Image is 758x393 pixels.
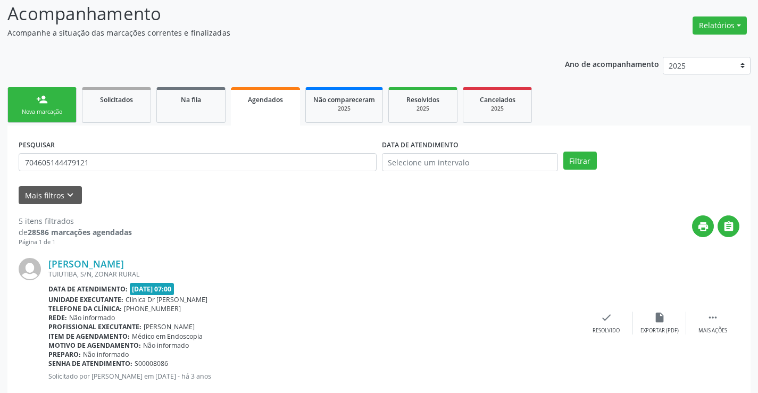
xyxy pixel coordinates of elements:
div: person_add [36,94,48,105]
div: 2025 [396,105,449,113]
img: img [19,258,41,280]
b: Unidade executante: [48,295,123,304]
div: 2025 [313,105,375,113]
span: Clinica Dr [PERSON_NAME] [126,295,207,304]
strong: 28586 marcações agendadas [28,227,132,237]
span: Não informado [143,341,189,350]
i: insert_drive_file [654,312,665,323]
div: TUIUTIBA, S/N, ZONAR RURAL [48,270,580,279]
i: keyboard_arrow_down [64,189,76,201]
div: 2025 [471,105,524,113]
span: Cancelados [480,95,515,104]
div: Resolvido [593,327,620,335]
input: Nome, CNS [19,153,377,171]
p: Ano de acompanhamento [565,57,659,70]
span: [PHONE_NUMBER] [124,304,181,313]
button: Mais filtroskeyboard_arrow_down [19,186,82,205]
i:  [723,221,735,232]
span: Solicitados [100,95,133,104]
div: Exportar (PDF) [640,327,679,335]
b: Motivo de agendamento: [48,341,141,350]
span: Resolvidos [406,95,439,104]
i: print [697,221,709,232]
button: Relatórios [693,16,747,35]
b: Senha de atendimento: [48,359,132,368]
p: Acompanhe a situação das marcações correntes e finalizadas [7,27,528,38]
span: Não compareceram [313,95,375,104]
div: Página 1 de 1 [19,238,132,247]
input: Selecione um intervalo [382,153,558,171]
span: Na fila [181,95,201,104]
button:  [718,215,739,237]
i: check [601,312,612,323]
a: [PERSON_NAME] [48,258,124,270]
span: Não informado [69,313,115,322]
button: Filtrar [563,152,597,170]
div: Mais ações [698,327,727,335]
div: de [19,227,132,238]
div: Nova marcação [15,108,69,116]
b: Preparo: [48,350,81,359]
span: Agendados [248,95,283,104]
b: Profissional executante: [48,322,141,331]
b: Item de agendamento: [48,332,130,341]
span: [DATE] 07:00 [130,283,174,295]
b: Telefone da clínica: [48,304,122,313]
div: 5 itens filtrados [19,215,132,227]
button: print [692,215,714,237]
b: Data de atendimento: [48,285,128,294]
i:  [707,312,719,323]
b: Rede: [48,313,67,322]
label: PESQUISAR [19,137,55,153]
label: DATA DE ATENDIMENTO [382,137,459,153]
p: Acompanhamento [7,1,528,27]
span: S00008086 [135,359,168,368]
span: Médico em Endoscopia [132,332,203,341]
span: [PERSON_NAME] [144,322,195,331]
span: Não informado [83,350,129,359]
p: Solicitado por [PERSON_NAME] em [DATE] - há 3 anos [48,372,580,381]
